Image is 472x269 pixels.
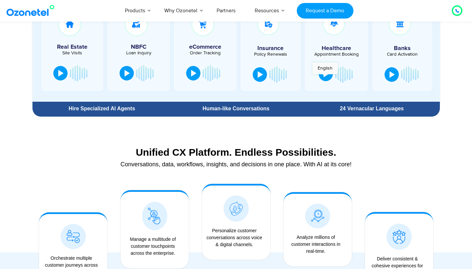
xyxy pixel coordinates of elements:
[287,234,345,255] div: Analyze millions of customer interactions in real-time.
[36,146,437,158] div: Unified CX Platform. Endless Possibilities.
[111,51,167,55] div: Loan Inquiry
[376,52,429,57] div: Card Activation
[310,52,363,57] div: Appointment Booking
[111,44,167,50] h5: NBFC
[177,44,233,50] h5: eCommerce
[205,227,264,248] div: Personalize customer conversations across voice & digital channels.
[36,161,437,167] div: Conversations, data, workflows, insights, and decisions in one place. With AI at its core!
[297,3,353,19] a: Request a Demo
[177,51,233,55] div: Order Tracking
[376,45,429,51] h5: Banks
[36,106,168,111] div: Hire Specialized AI Agents
[244,52,297,57] div: Policy Renewals
[124,236,182,257] div: Manage a multitude of customer touchpoints across the enterprise.
[244,45,297,51] h5: Insurance
[44,51,100,55] div: Site Visits
[307,106,436,111] div: 24 Vernacular Languages
[310,45,363,51] h5: Healthcare
[44,44,100,50] h5: Real Estate
[171,106,300,111] div: Human-like Conversations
